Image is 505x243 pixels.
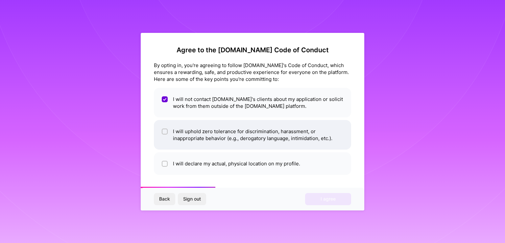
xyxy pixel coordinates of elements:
li: I will uphold zero tolerance for discrimination, harassment, or inappropriate behavior (e.g., der... [154,120,351,150]
li: I will declare my actual, physical location on my profile. [154,152,351,175]
li: I will not contact [DOMAIN_NAME]'s clients about my application or solicit work from them outside... [154,88,351,117]
span: Sign out [183,196,201,202]
span: Back [159,196,170,202]
button: Sign out [178,193,206,205]
button: Back [154,193,175,205]
div: By opting in, you're agreeing to follow [DOMAIN_NAME]'s Code of Conduct, which ensures a rewardin... [154,62,351,83]
h2: Agree to the [DOMAIN_NAME] Code of Conduct [154,46,351,54]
